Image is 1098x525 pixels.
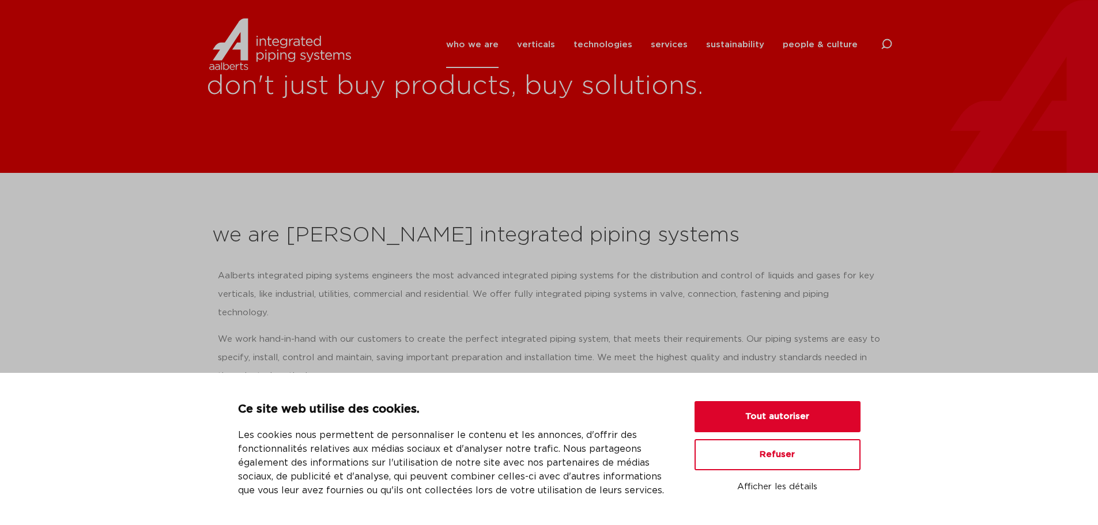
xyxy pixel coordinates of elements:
[651,21,688,68] a: services
[238,401,667,419] p: Ce site web utilise des cookies.
[446,21,499,68] a: who we are
[573,21,632,68] a: technologies
[706,21,764,68] a: sustainability
[783,21,858,68] a: people & culture
[695,439,861,470] button: Refuser
[212,222,886,250] h2: we are [PERSON_NAME] integrated piping systems
[218,267,881,322] p: Aalberts integrated piping systems engineers the most advanced integrated piping systems for the ...
[218,330,881,386] p: We work hand-in-hand with our customers to create the perfect integrated piping system, that meet...
[238,428,667,497] p: Les cookies nous permettent de personnaliser le contenu et les annonces, d'offrir des fonctionnal...
[695,401,861,432] button: Tout autoriser
[695,477,861,497] button: Afficher les détails
[446,21,858,68] nav: Menu
[517,21,555,68] a: verticals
